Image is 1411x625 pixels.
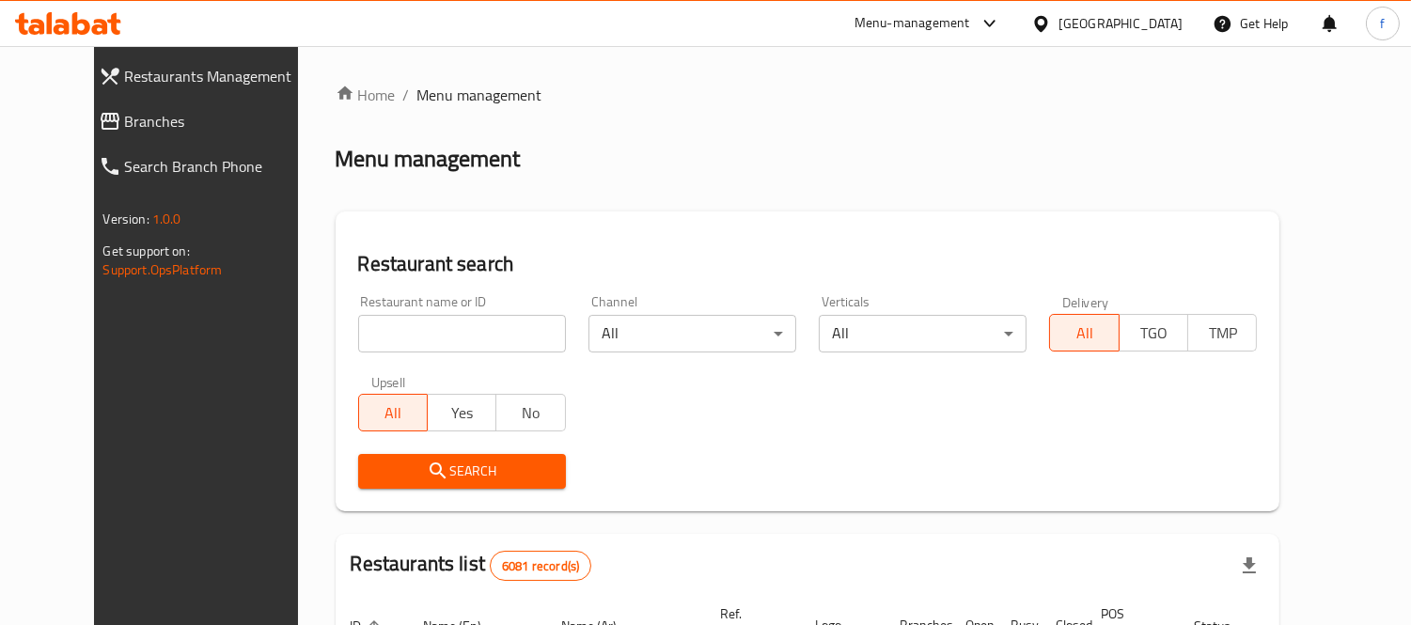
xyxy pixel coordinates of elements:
[371,375,406,388] label: Upsell
[103,239,190,263] span: Get support on:
[358,250,1258,278] h2: Restaurant search
[152,207,181,231] span: 1.0.0
[490,551,591,581] div: Total records count
[504,399,557,427] span: No
[435,399,489,427] span: Yes
[495,394,565,431] button: No
[336,84,1280,106] nav: breadcrumb
[84,99,330,144] a: Branches
[1062,295,1109,308] label: Delivery
[373,460,551,483] span: Search
[1058,13,1183,34] div: [GEOGRAPHIC_DATA]
[819,315,1027,352] div: All
[427,394,496,431] button: Yes
[358,315,566,352] input: Search for restaurant name or ID..
[854,12,970,35] div: Menu-management
[1127,320,1181,347] span: TGO
[84,144,330,189] a: Search Branch Phone
[103,207,149,231] span: Version:
[403,84,410,106] li: /
[125,65,315,87] span: Restaurants Management
[358,454,566,489] button: Search
[125,110,315,133] span: Branches
[491,557,590,575] span: 6081 record(s)
[1049,314,1119,352] button: All
[1058,320,1111,347] span: All
[358,394,428,431] button: All
[1196,320,1249,347] span: TMP
[588,315,796,352] div: All
[103,258,223,282] a: Support.OpsPlatform
[351,550,592,581] h2: Restaurants list
[1119,314,1188,352] button: TGO
[1187,314,1257,352] button: TMP
[1380,13,1385,34] span: f
[336,84,396,106] a: Home
[1227,543,1272,588] div: Export file
[84,54,330,99] a: Restaurants Management
[367,399,420,427] span: All
[125,155,315,178] span: Search Branch Phone
[417,84,542,106] span: Menu management
[336,144,521,174] h2: Menu management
